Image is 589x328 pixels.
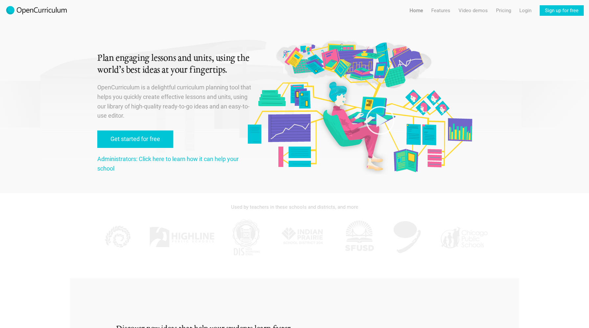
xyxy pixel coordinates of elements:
h1: Plan engaging lessons and units, using the world’s best ideas at your fingertips. [97,53,252,76]
img: 2017-logo-m.png [5,5,68,16]
a: Pricing [496,5,511,16]
a: Home [410,5,423,16]
a: Get started for free [97,130,173,148]
img: CPS.jpg [439,218,488,257]
a: Sign up for free [540,5,584,16]
img: KPPCS.jpg [101,218,133,257]
a: Video demos [459,5,488,16]
img: DIS.jpg [230,218,263,257]
div: Used by teachers in these schools and districts, and more [97,200,492,214]
img: SFUSD.jpg [343,218,376,257]
img: Highline.jpg [149,218,215,257]
img: AGK.jpg [391,218,424,257]
img: IPSD.jpg [278,218,327,257]
a: Login [519,5,531,16]
a: Administrators: Click here to learn how it can help your school [97,155,239,172]
img: Original illustration by Malisa Suchanya, Oakland, CA (malisasuchanya.com) [245,39,474,175]
a: Features [431,5,450,16]
p: OpenCurriculum is a delightful curriculum planning tool that helps you quickly create effective l... [97,83,252,121]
